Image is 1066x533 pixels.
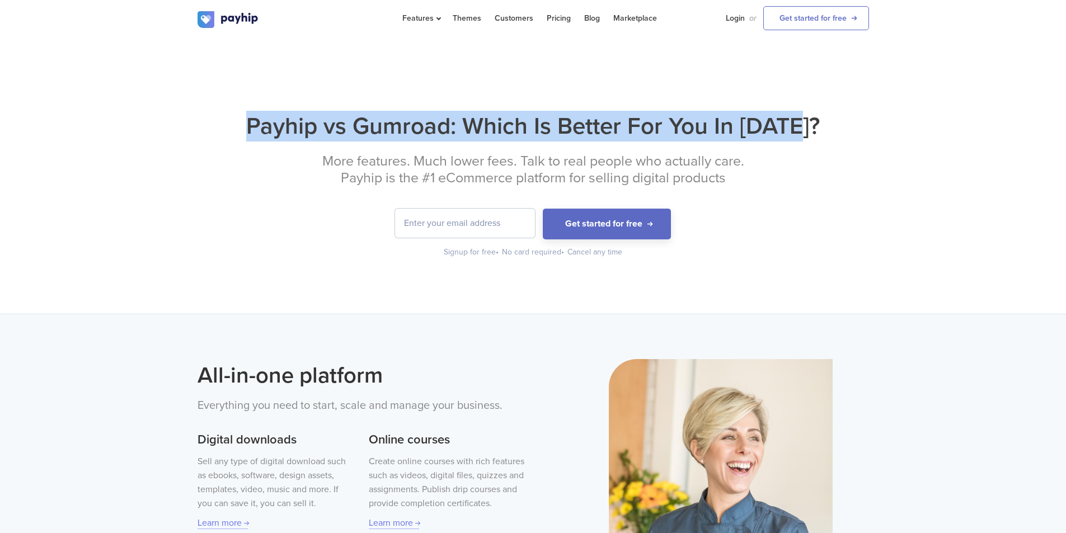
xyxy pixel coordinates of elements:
a: Learn more [369,517,419,529]
span: Features [402,13,439,23]
h2: All-in-one platform [198,359,525,392]
h3: Digital downloads [198,431,353,449]
button: Get started for free [543,209,671,239]
div: No card required [502,247,565,258]
a: Get started for free [763,6,869,30]
img: logo.svg [198,11,259,28]
h2: More features. Much lower fees. Talk to real people who actually care. Payhip is the #1 eCommerce... [198,153,869,186]
p: Sell any type of digital download such as ebooks, software, design assets, templates, video, musi... [198,455,353,511]
div: Signup for free [444,247,500,258]
h3: Online courses [369,431,524,449]
div: Cancel any time [567,247,622,258]
a: Learn more [198,517,248,529]
input: Enter your email address [395,209,535,238]
p: Create online courses with rich features such as videos, digital files, quizzes and assignments. ... [369,455,524,511]
h1: Payhip vs Gumroad: Which Is Better For You In [DATE]? [198,111,869,141]
span: • [496,247,499,257]
p: Everything you need to start, scale and manage your business. [198,397,525,414]
span: • [561,247,564,257]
